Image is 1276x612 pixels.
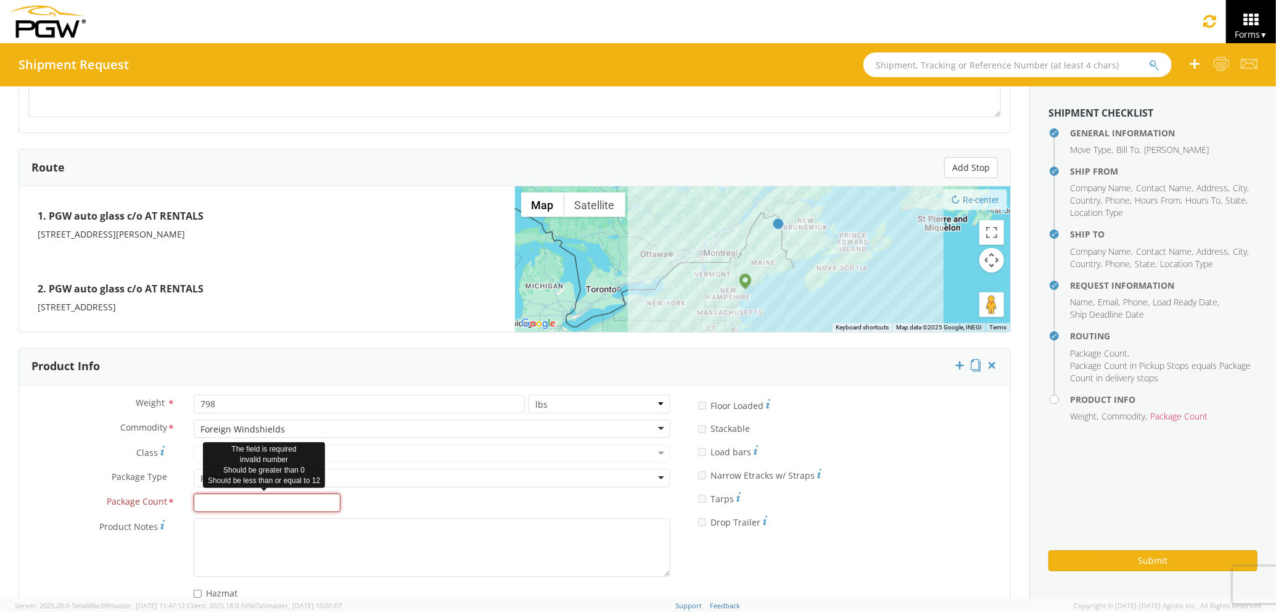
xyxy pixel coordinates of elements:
span: Move Type [1070,144,1111,155]
li: , [1196,182,1230,194]
span: Load Ready Date [1153,296,1217,308]
span: Commodity [120,421,167,436]
button: Add Stop [944,157,998,178]
span: Email [1098,296,1118,308]
span: Map data ©2025 Google, INEGI [896,324,982,331]
a: Open this area in Google Maps (opens a new window) [518,316,559,332]
h4: Ship From [1070,167,1257,176]
span: [PERSON_NAME] [1144,144,1209,155]
span: Company Name [1070,246,1131,257]
label: Floor Loaded [698,397,770,412]
button: Show street map [521,192,564,217]
li: , [1105,194,1132,207]
span: Location Type [1160,258,1213,270]
span: Phone [1105,194,1130,206]
span: master, [DATE] 11:47:12 [110,601,185,610]
span: Weight [1070,410,1097,422]
li: , [1225,194,1248,207]
a: Support [675,601,702,610]
input: Stackable [698,425,706,433]
img: pgw-form-logo-1aaa8060b1cc70fad034.png [9,6,86,38]
label: Stackable [698,421,752,435]
span: City [1233,182,1247,194]
div: Pallet(s) [200,473,233,485]
span: Package Count [1070,347,1127,359]
h4: Ship To [1070,229,1257,239]
input: Drop Trailer [698,518,706,526]
h4: General Information [1070,128,1257,138]
li: , [1196,246,1230,258]
img: Google [518,316,559,332]
span: Client: 2025.18.0-fd567a5 [187,601,342,610]
span: Hours From [1135,194,1180,206]
span: Address [1196,182,1228,194]
span: Bill To [1116,144,1139,155]
li: , [1070,194,1102,207]
input: Hazmat [194,590,202,598]
li: , [1233,182,1249,194]
span: Package Count [1150,410,1208,422]
li: , [1070,258,1102,270]
label: Tarps [698,490,741,505]
label: Narrow Etracks w/ Straps [698,467,821,482]
span: Copyright © [DATE]-[DATE] Agistix Inc., All Rights Reserved [1074,601,1261,611]
button: Map camera controls [979,248,1004,273]
span: Commodity [1101,410,1145,422]
li: , [1098,296,1120,308]
button: Re-center [944,189,1007,210]
strong: Shipment Checklist [1048,106,1153,120]
span: Weight [136,397,165,408]
button: Drag Pegman onto the map to open Street View [979,292,1004,317]
label: Drop Trailer [698,514,767,529]
span: Ship Deadline Date [1070,308,1144,320]
label: Load bars [698,444,758,458]
span: Package Count in Pickup Stops equals Package Count in delivery stops [1070,360,1251,384]
li: , [1153,296,1219,308]
span: Address [1196,246,1228,257]
input: Floor Loaded [698,402,706,410]
li: , [1070,296,1095,308]
h3: Route [31,162,65,174]
span: Contact Name [1136,182,1192,194]
li: , [1135,258,1157,270]
li: , [1116,144,1141,156]
span: ▼ [1260,30,1267,40]
h4: Product Info [1070,395,1257,404]
li: , [1136,246,1193,258]
li: , [1070,182,1133,194]
button: Toggle fullscreen view [979,220,1004,245]
span: Phone [1123,296,1148,308]
span: Country [1070,194,1100,206]
li: , [1101,410,1147,423]
div: Foreign Windshields [200,423,285,436]
input: Tarps [698,495,706,503]
span: City [1233,246,1247,257]
li: , [1105,258,1132,270]
li: , [1233,246,1249,258]
span: Product Notes [99,521,158,532]
li: , [1070,144,1113,156]
span: State [1225,194,1246,206]
span: Country [1070,258,1100,270]
span: [STREET_ADDRESS][PERSON_NAME] [38,228,185,240]
h4: Request Information [1070,281,1257,290]
li: , [1070,410,1098,423]
h3: Product Info [31,360,100,373]
input: Narrow Etracks w/ Straps [698,471,706,479]
span: Company Name [1070,182,1131,194]
span: Package Count [107,495,167,510]
input: Shipment, Tracking or Reference Number (at least 4 chars) [863,52,1172,77]
span: Class [136,447,158,458]
span: Package Type [112,471,167,485]
button: Show satellite imagery [564,192,625,217]
span: Location Type [1070,207,1123,218]
label: Hazmat [194,585,240,600]
span: Server: 2025.20.0-5efa686e39f [15,601,185,610]
li: , [1070,347,1129,360]
button: Keyboard shortcuts [836,323,889,332]
li: , [1135,194,1182,207]
a: Feedback [710,601,740,610]
input: Load bars [698,448,706,456]
span: Hours To [1185,194,1220,206]
a: Terms [989,324,1006,331]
